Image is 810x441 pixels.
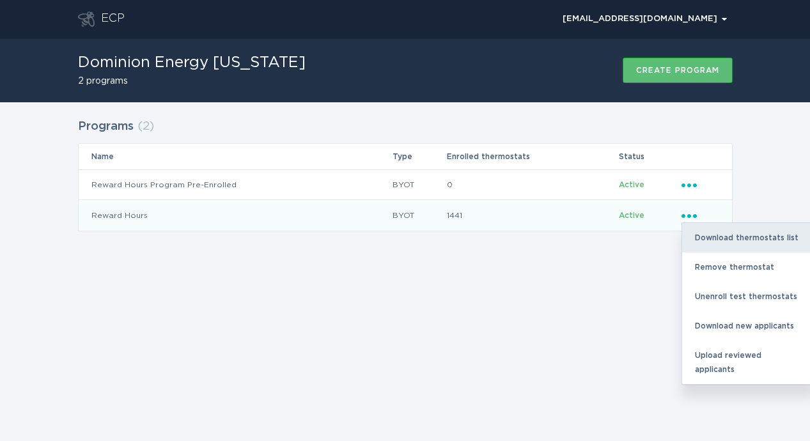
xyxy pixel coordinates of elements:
th: Enrolled thermostats [446,144,618,169]
button: Go to dashboard [78,12,95,27]
h2: 2 programs [78,77,306,86]
span: ( 2 ) [137,121,154,132]
td: Reward Hours Program Pre-Enrolled [79,169,392,200]
div: Popover menu [681,178,719,192]
tr: Table Headers [79,144,732,169]
span: Active [619,212,644,219]
th: Type [392,144,447,169]
td: Reward Hours [79,200,392,231]
th: Status [618,144,680,169]
div: Popover menu [557,10,733,29]
tr: d6a61f6c03014ba88345536fccd923ba [79,169,732,200]
td: BYOT [392,169,447,200]
button: Create program [623,58,733,83]
button: Open user account details [557,10,733,29]
th: Name [79,144,392,169]
div: [EMAIL_ADDRESS][DOMAIN_NAME] [563,15,727,23]
td: BYOT [392,200,447,231]
tr: b923e42b8ee649bea05f350cccc00826 [79,200,732,231]
div: ECP [101,12,125,27]
td: 0 [446,169,618,200]
span: Active [619,181,644,189]
h2: Programs [78,115,134,138]
td: 1441 [446,200,618,231]
div: Create program [636,66,719,74]
h1: Dominion Energy [US_STATE] [78,55,306,70]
